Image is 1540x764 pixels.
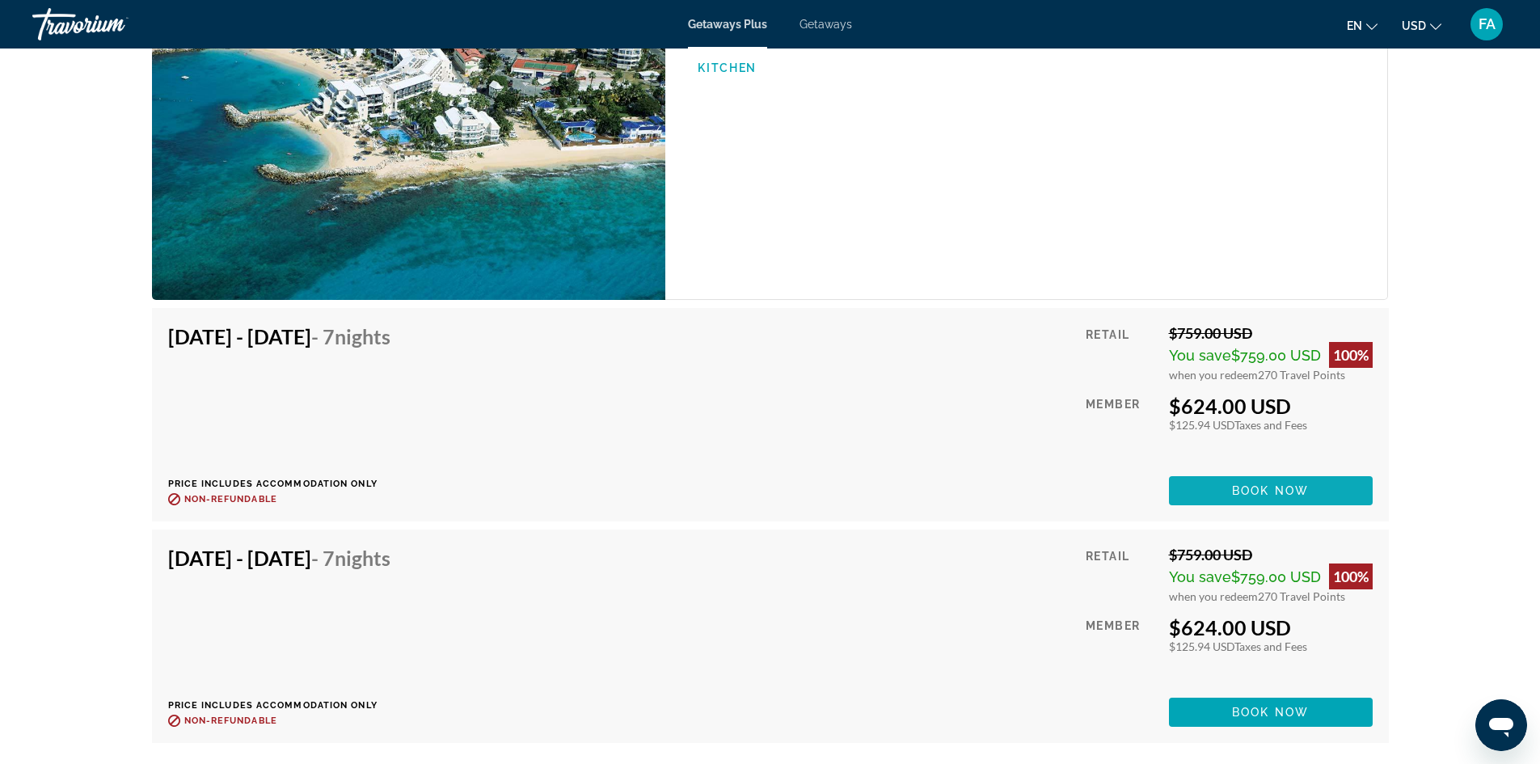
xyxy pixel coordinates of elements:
div: 100% [1329,564,1373,589]
div: Member [1086,394,1156,464]
p: Price includes accommodation only [168,700,403,711]
p: Price includes accommodation only [168,479,403,489]
a: Travorium [32,3,194,45]
h4: [DATE] - [DATE] [168,546,390,570]
span: when you redeem [1169,368,1258,382]
div: $759.00 USD [1169,324,1373,342]
span: 270 Travel Points [1258,368,1345,382]
span: Non-refundable [184,494,277,504]
button: User Menu [1466,7,1508,41]
div: $125.94 USD [1169,639,1373,653]
h4: [DATE] - [DATE] [168,324,390,348]
span: Taxes and Fees [1234,418,1307,432]
span: You save [1169,347,1231,364]
span: Nights [335,324,390,348]
div: $125.94 USD [1169,418,1373,432]
span: Book now [1232,484,1309,497]
div: $624.00 USD [1169,394,1373,418]
a: Getaways [800,18,852,31]
span: USD [1402,19,1426,32]
div: $624.00 USD [1169,615,1373,639]
div: Retail [1086,546,1156,603]
span: $759.00 USD [1231,347,1321,364]
span: You save [1169,568,1231,585]
span: en [1347,19,1362,32]
span: Nights [335,546,390,570]
button: Book now [1169,476,1373,505]
div: 100% [1329,342,1373,368]
span: - 7 [311,546,390,570]
span: Taxes and Fees [1234,639,1307,653]
p: Kitchen [698,61,1027,74]
span: $759.00 USD [1231,568,1321,585]
span: - 7 [311,324,390,348]
iframe: Botón para iniciar la ventana de mensajería [1475,699,1527,751]
button: Book now [1169,698,1373,727]
div: Retail [1086,324,1156,382]
span: FA [1479,16,1496,32]
button: Change currency [1402,14,1441,37]
div: $759.00 USD [1169,546,1373,564]
span: 270 Travel Points [1258,589,1345,603]
span: Non-refundable [184,715,277,726]
button: Change language [1347,14,1378,37]
div: Member [1086,615,1156,686]
span: when you redeem [1169,589,1258,603]
span: Book now [1232,706,1309,719]
a: Getaways Plus [688,18,767,31]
